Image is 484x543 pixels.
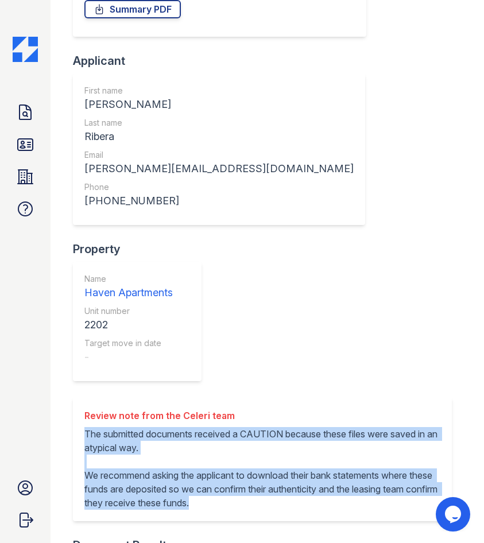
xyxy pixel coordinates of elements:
div: Review note from the Celeri team [84,409,440,422]
div: Haven Apartments [84,285,173,301]
div: [PERSON_NAME][EMAIL_ADDRESS][DOMAIN_NAME] [84,161,354,177]
div: Property [73,241,211,257]
div: Last name [84,117,354,129]
div: Email [84,149,354,161]
div: [PHONE_NUMBER] [84,193,354,209]
div: 2202 [84,317,173,333]
div: First name [84,85,354,96]
div: [PERSON_NAME] [84,96,354,113]
div: - [84,349,173,365]
img: CE_Icon_Blue-c292c112584629df590d857e76928e9f676e5b41ef8f769ba2f05ee15b207248.png [13,37,38,62]
div: Target move in date [84,338,173,349]
div: Unit number [84,305,173,317]
div: Phone [84,181,354,193]
div: Name [84,273,173,285]
p: The submitted documents received a CAUTION because these files were saved in an atypical way. We ... [84,427,440,510]
iframe: chat widget [436,497,473,532]
div: Applicant [73,53,374,69]
a: Name Haven Apartments [84,273,173,301]
div: Ribera [84,129,354,145]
